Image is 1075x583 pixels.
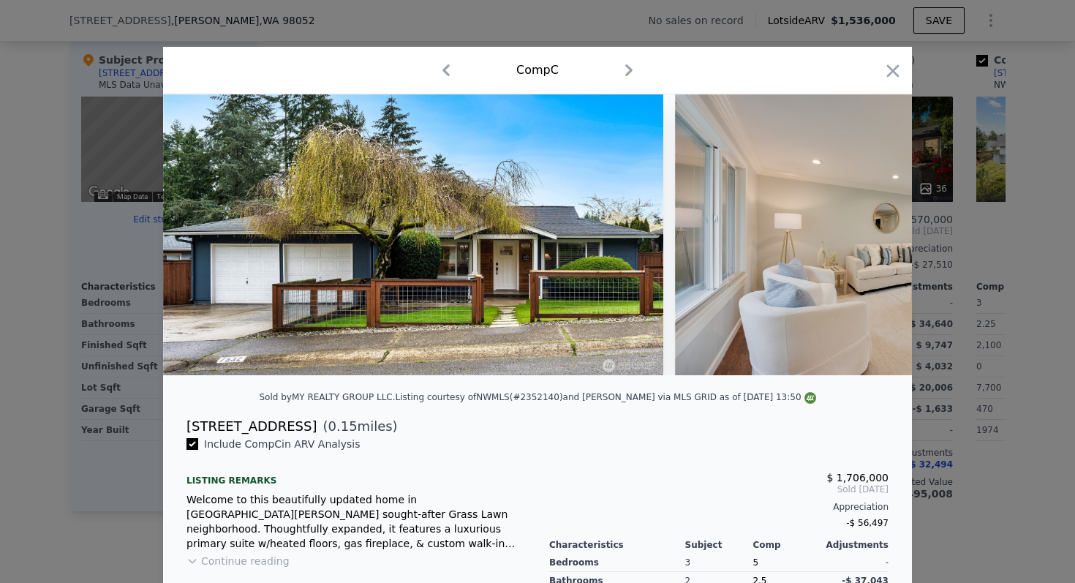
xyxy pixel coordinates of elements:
div: Listing remarks [186,463,526,486]
button: Continue reading [186,554,290,568]
div: 3 [685,554,753,572]
div: Listing courtesy of NWMLS (#2352140) and [PERSON_NAME] via MLS GRID as of [DATE] 13:50 [396,392,816,402]
span: 0.15 [328,418,358,434]
div: Appreciation [549,501,889,513]
span: Sold [DATE] [549,484,889,495]
div: Comp C [516,61,559,79]
div: Characteristics [549,539,685,551]
span: -$ 56,497 [846,518,889,528]
div: [STREET_ADDRESS] [186,416,317,437]
div: Bedrooms [549,554,685,572]
div: Adjustments [821,539,889,551]
div: - [821,554,889,572]
div: Comp [752,539,821,551]
span: 5 [752,557,758,568]
div: Welcome to this beautifully updated home in [GEOGRAPHIC_DATA][PERSON_NAME] sought-after Grass Law... [186,492,526,551]
span: ( miles) [317,416,397,437]
span: Include Comp C in ARV Analysis [198,438,366,450]
span: $ 1,706,000 [826,472,889,484]
img: NWMLS Logo [804,392,816,404]
img: Property Img [163,94,663,375]
div: Subject [685,539,753,551]
div: Sold by MY REALTY GROUP LLC . [259,392,395,402]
